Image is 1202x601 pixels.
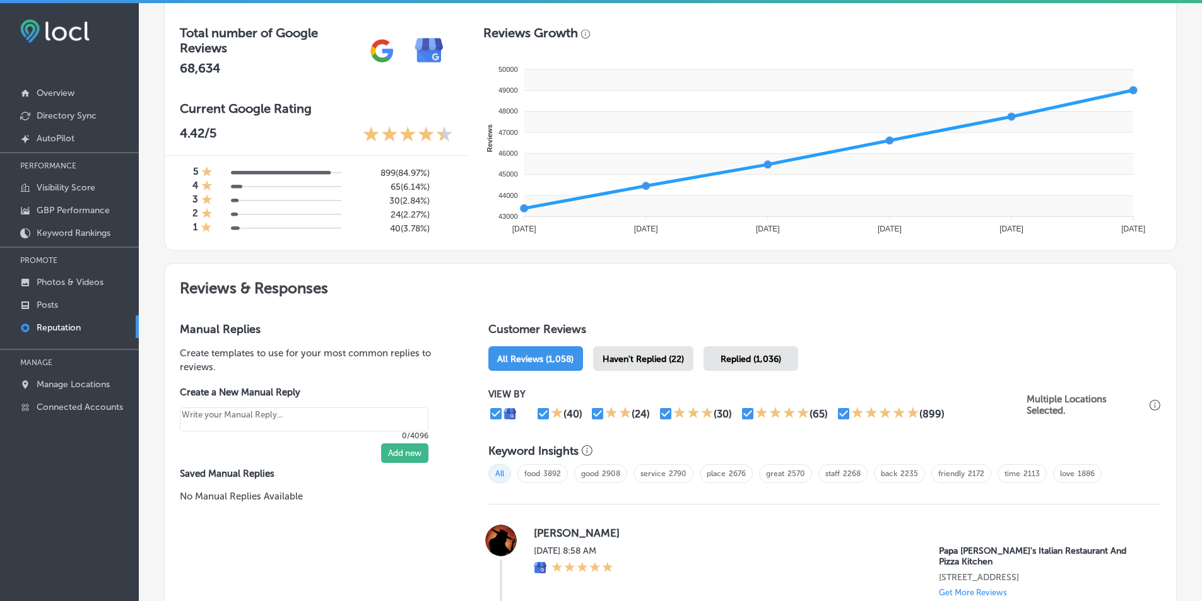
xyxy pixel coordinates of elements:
[603,354,684,365] span: Haven't Replied (22)
[381,443,428,463] button: Add new
[201,166,213,180] div: 1 Star
[524,469,540,478] a: food
[180,431,428,440] p: 0/4096
[843,469,861,478] a: 2268
[486,124,493,152] text: Reviews
[180,468,448,479] label: Saved Manual Replies
[180,25,358,55] h3: Total number of Google Reviews
[634,225,658,233] tspan: [DATE]
[551,406,563,421] div: 1 Star
[488,444,579,458] h3: Keyword Insights
[37,402,123,412] p: Connected Accounts
[37,277,103,288] p: Photos & Videos
[729,469,746,478] a: 2676
[180,322,448,336] h3: Manual Replies
[1060,469,1075,478] a: love
[351,168,430,178] h5: 899 ( 84.97% )
[707,469,726,478] a: place
[602,469,620,478] a: 2908
[37,110,97,121] p: Directory Sync
[498,66,518,73] tspan: 50000
[938,469,965,478] a: friendly
[543,469,561,478] a: 3892
[201,194,213,207] div: 1 Star
[498,213,518,220] tspan: 43000
[939,588,1007,597] p: Get More Reviews
[1023,469,1040,478] a: 2113
[180,101,453,116] h3: Current Google Rating
[488,322,1161,341] h1: Customer Reviews
[37,379,110,390] p: Manage Locations
[755,406,810,421] div: 4 Stars
[488,464,511,483] span: All
[37,322,81,333] p: Reputation
[900,469,918,478] a: 2235
[498,86,518,94] tspan: 49000
[37,228,110,238] p: Keyword Rankings
[999,225,1023,233] tspan: [DATE]
[180,125,216,145] p: 4.42 /5
[37,88,74,98] p: Overview
[512,225,536,233] tspan: [DATE]
[351,223,430,234] h5: 40 ( 3.78% )
[1027,394,1146,416] p: Multiple Locations Selected.
[939,546,1141,567] p: Papa Vito's Italian Restaurant And Pizza Kitchen
[1078,469,1095,478] a: 1886
[498,129,518,136] tspan: 47000
[878,225,902,233] tspan: [DATE]
[756,225,780,233] tspan: [DATE]
[534,546,613,556] label: [DATE] 8:58 AM
[20,20,90,43] img: fda3e92497d09a02dc62c9cd864e3231.png
[483,25,578,40] h3: Reviews Growth
[192,180,198,194] h4: 4
[180,489,448,503] p: No Manual Replies Available
[201,207,213,221] div: 1 Star
[488,388,1027,400] p: VIEW BY
[37,300,58,310] p: Posts
[632,408,650,420] div: (24)
[180,387,428,398] label: Create a New Manual Reply
[498,170,518,178] tspan: 45000
[766,469,784,478] a: great
[180,61,358,76] h2: 68,634
[721,354,781,365] span: Replied (1,036)
[201,221,212,235] div: 1 Star
[351,195,430,206] h5: 30 ( 2.84% )
[851,406,919,421] div: 5 Stars
[1121,225,1145,233] tspan: [DATE]
[881,469,897,478] a: back
[193,166,198,180] h4: 5
[192,194,198,207] h4: 3
[165,264,1176,307] h2: Reviews & Responses
[351,182,430,192] h5: 65 ( 6.14% )
[563,408,582,420] div: (40)
[351,209,430,220] h5: 24 ( 2.27% )
[497,354,574,365] span: All Reviews (1,058)
[406,27,453,74] img: e7ababfa220611ac49bdb491a11684a6.png
[968,469,984,478] a: 2172
[825,469,840,478] a: staff
[201,180,213,194] div: 1 Star
[193,221,197,235] h4: 1
[498,149,518,157] tspan: 46000
[180,407,428,431] textarea: Create your Quick Reply
[363,125,453,145] div: 4.42 Stars
[358,27,406,74] img: gPZS+5FD6qPJAAAAABJRU5ErkJggg==
[180,346,448,374] p: Create templates to use for your most common replies to reviews.
[787,469,805,478] a: 2570
[1005,469,1020,478] a: time
[640,469,666,478] a: service
[714,408,732,420] div: (30)
[919,408,945,420] div: (899)
[605,406,632,421] div: 2 Stars
[37,205,110,216] p: GBP Performance
[37,133,74,144] p: AutoPilot
[192,207,198,221] h4: 2
[673,406,714,421] div: 3 Stars
[37,182,95,193] p: Visibility Score
[498,192,518,199] tspan: 44000
[669,469,686,478] a: 2790
[551,561,613,575] div: 5 Stars
[810,408,828,420] div: (65)
[534,527,1141,539] label: [PERSON_NAME]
